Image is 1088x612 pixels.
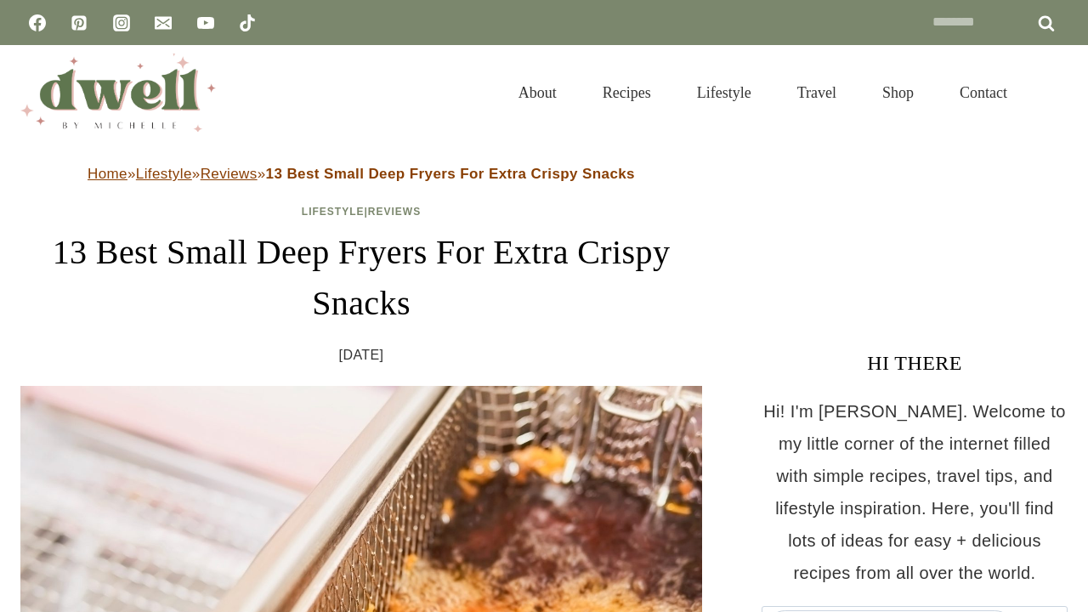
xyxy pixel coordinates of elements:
strong: 13 Best Small Deep Fryers For Extra Crispy Snacks [266,166,635,182]
a: Contact [937,63,1030,122]
h3: HI THERE [762,348,1068,378]
span: » » » [88,166,635,182]
img: DWELL by michelle [20,54,216,132]
a: Shop [859,63,937,122]
a: Reviews [201,166,258,182]
p: Hi! I'm [PERSON_NAME]. Welcome to my little corner of the internet filled with simple recipes, tr... [762,395,1068,589]
a: Reviews [368,206,421,218]
span: | [302,206,421,218]
a: Recipes [580,63,674,122]
a: About [496,63,580,122]
a: YouTube [189,6,223,40]
a: Email [146,6,180,40]
a: Lifestyle [674,63,774,122]
a: Travel [774,63,859,122]
a: Lifestyle [302,206,365,218]
h1: 13 Best Small Deep Fryers For Extra Crispy Snacks [20,227,702,329]
a: Pinterest [62,6,96,40]
a: Lifestyle [136,166,192,182]
nav: Primary Navigation [496,63,1030,122]
a: Instagram [105,6,139,40]
a: Home [88,166,127,182]
button: View Search Form [1039,78,1068,107]
a: Facebook [20,6,54,40]
time: [DATE] [339,343,384,368]
a: TikTok [230,6,264,40]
